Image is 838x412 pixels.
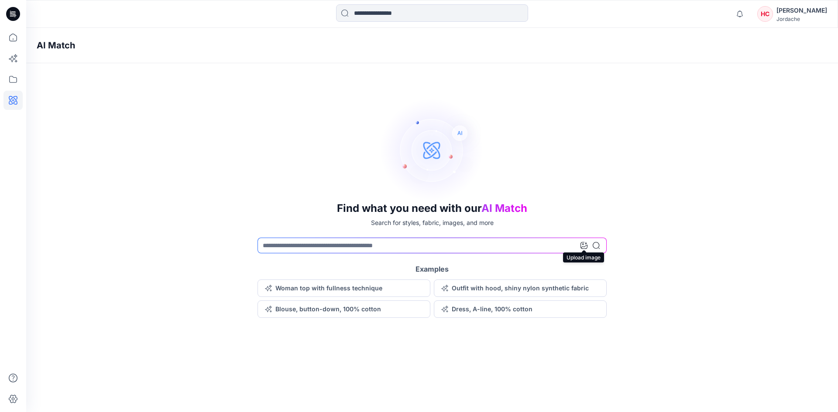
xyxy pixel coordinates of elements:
[434,300,607,318] button: Dress, A-line, 100% cotton
[337,202,527,215] h3: Find what you need with our
[481,202,527,215] span: AI Match
[776,16,827,22] div: Jordache
[416,264,449,274] h5: Examples
[258,300,430,318] button: Blouse, button-down, 100% cotton
[776,5,827,16] div: [PERSON_NAME]
[371,218,494,227] p: Search for styles, fabric, images, and more
[258,279,430,297] button: Woman top with fullness technique
[434,279,607,297] button: Outfit with hood, shiny nylon synthetic fabric
[757,6,773,22] div: HC
[37,40,75,51] h4: AI Match
[380,98,484,202] img: AI Search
